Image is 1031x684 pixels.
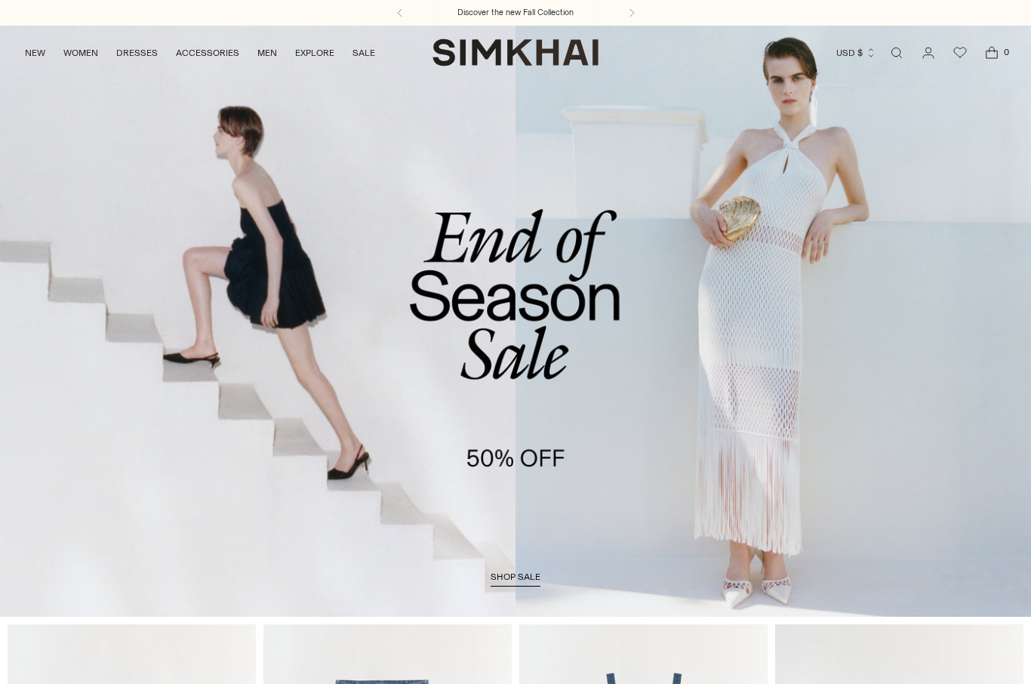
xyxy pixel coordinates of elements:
[882,38,912,68] a: Open search modal
[176,36,239,69] a: ACCESSORIES
[63,36,98,69] a: WOMEN
[945,38,975,68] a: Wishlist
[977,38,1007,68] a: Open cart modal
[116,36,158,69] a: DRESSES
[257,36,277,69] a: MEN
[491,572,540,582] span: shop sale
[999,45,1013,59] span: 0
[913,38,943,68] a: Go to the account page
[432,38,599,67] a: SIMKHAI
[457,7,574,19] a: Discover the new Fall Collection
[25,36,45,69] a: NEW
[491,572,540,587] a: shop sale
[836,36,876,69] button: USD $
[295,36,334,69] a: EXPLORE
[352,36,375,69] a: SALE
